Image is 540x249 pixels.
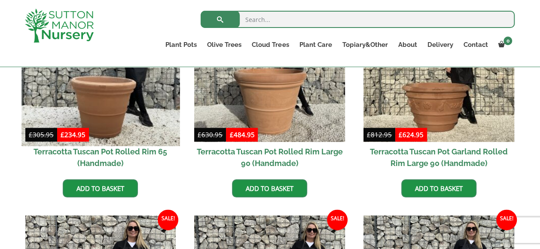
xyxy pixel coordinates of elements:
[202,39,247,51] a: Olive Trees
[29,130,54,139] bdi: 305.95
[393,39,422,51] a: About
[25,142,176,173] h2: Terracotta Tuscan Pot Rolled Rim 65 (Handmade)
[201,11,515,28] input: Search...
[247,39,294,51] a: Cloud Trees
[63,179,138,197] a: Add to basket: “Terracotta Tuscan Pot Rolled Rim 65 (Handmade)”
[198,130,223,139] bdi: 630.95
[194,142,345,173] h2: Terracotta Tuscan Pot Rolled Rim Large 90 (Handmade)
[160,39,202,51] a: Plant Pots
[367,130,371,139] span: £
[367,130,392,139] bdi: 812.95
[294,39,337,51] a: Plant Care
[327,209,348,230] span: Sale!
[158,209,178,230] span: Sale!
[399,130,403,139] span: £
[401,179,476,197] a: Add to basket: “Terracotta Tuscan Pot Garland Rolled Rim Large 90 (Handmade)”
[496,209,517,230] span: Sale!
[399,130,424,139] bdi: 624.95
[61,130,85,139] bdi: 234.95
[232,179,307,197] a: Add to basket: “Terracotta Tuscan Pot Rolled Rim Large 90 (Handmade)”
[25,9,94,43] img: logo
[198,130,201,139] span: £
[229,130,254,139] bdi: 484.95
[229,130,233,139] span: £
[29,130,33,139] span: £
[503,37,512,45] span: 0
[422,39,458,51] a: Delivery
[337,39,393,51] a: Topiary&Other
[458,39,493,51] a: Contact
[363,142,514,173] h2: Terracotta Tuscan Pot Garland Rolled Rim Large 90 (Handmade)
[61,130,64,139] span: £
[493,39,515,51] a: 0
